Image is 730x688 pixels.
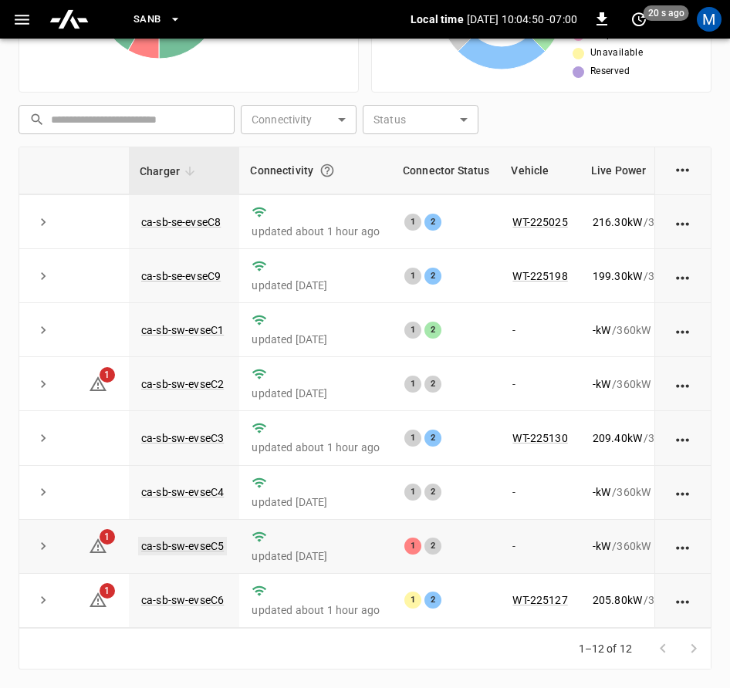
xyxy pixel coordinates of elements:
[627,7,651,32] button: set refresh interval
[593,592,642,608] p: 205.80 kW
[49,5,90,34] img: ampcontrol.io logo
[141,432,224,444] a: ca-sb-sw-evseC3
[512,594,567,606] a: WT-225127
[141,270,221,282] a: ca-sb-se-evseC9
[674,592,693,608] div: action cell options
[89,593,107,605] a: 1
[424,322,441,339] div: 2
[593,214,682,230] div: / 360 kW
[141,216,221,228] a: ca-sb-se-evseC8
[252,278,380,293] p: updated [DATE]
[593,214,642,230] p: 216.30 kW
[674,376,693,392] div: action cell options
[127,5,188,35] button: SanB
[32,535,55,558] button: expand row
[424,214,441,231] div: 2
[404,268,421,285] div: 1
[500,466,580,520] td: -
[512,216,567,228] a: WT-225025
[404,592,421,609] div: 1
[593,322,682,338] div: / 360 kW
[590,64,630,79] span: Reserved
[579,641,633,656] p: 1–12 of 12
[424,484,441,501] div: 2
[404,430,421,447] div: 1
[593,430,682,446] div: / 360 kW
[252,386,380,401] p: updated [DATE]
[593,376,682,392] div: / 360 kW
[411,12,464,27] p: Local time
[100,583,115,599] span: 1
[252,440,380,455] p: updated about 1 hour ago
[580,147,695,194] th: Live Power
[674,214,693,230] div: action cell options
[500,147,580,194] th: Vehicle
[674,268,693,284] div: action cell options
[424,430,441,447] div: 2
[593,538,682,554] div: / 360 kW
[133,11,161,29] span: SanB
[674,430,693,446] div: action cell options
[89,539,107,551] a: 1
[252,548,380,564] p: updated [DATE]
[424,592,441,609] div: 2
[32,589,55,612] button: expand row
[252,494,380,510] p: updated [DATE]
[141,594,224,606] a: ca-sb-sw-evseC6
[593,268,682,284] div: / 360 kW
[89,377,107,390] a: 1
[424,376,441,393] div: 2
[593,268,642,284] p: 199.30 kW
[593,592,682,608] div: / 360 kW
[500,520,580,574] td: -
[32,373,55,396] button: expand row
[404,322,421,339] div: 1
[593,430,642,446] p: 209.40 kW
[593,484,610,500] p: - kW
[313,157,341,184] button: Connection between the charger and our software.
[138,537,227,555] a: ca-sb-sw-evseC5
[404,484,421,501] div: 1
[404,376,421,393] div: 1
[674,538,693,554] div: action cell options
[424,268,441,285] div: 2
[674,484,693,500] div: action cell options
[593,322,610,338] p: - kW
[100,529,115,545] span: 1
[252,602,380,618] p: updated about 1 hour ago
[252,332,380,347] p: updated [DATE]
[252,224,380,239] p: updated about 1 hour ago
[500,357,580,411] td: -
[467,12,577,27] p: [DATE] 10:04:50 -07:00
[590,46,643,61] span: Unavailable
[424,538,441,555] div: 2
[644,5,689,21] span: 20 s ago
[32,427,55,450] button: expand row
[674,160,693,176] div: action cell options
[404,538,421,555] div: 1
[593,538,610,554] p: - kW
[512,270,567,282] a: WT-225198
[392,147,500,194] th: Connector Status
[697,7,722,32] div: profile-icon
[141,324,224,336] a: ca-sb-sw-evseC1
[674,322,693,338] div: action cell options
[141,378,224,390] a: ca-sb-sw-evseC2
[32,265,55,288] button: expand row
[593,484,682,500] div: / 360 kW
[100,367,115,383] span: 1
[141,486,224,498] a: ca-sb-sw-evseC4
[32,481,55,504] button: expand row
[32,319,55,342] button: expand row
[404,214,421,231] div: 1
[250,157,381,184] div: Connectivity
[140,162,200,180] span: Charger
[593,376,610,392] p: - kW
[512,432,567,444] a: WT-225130
[500,303,580,357] td: -
[32,211,55,234] button: expand row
